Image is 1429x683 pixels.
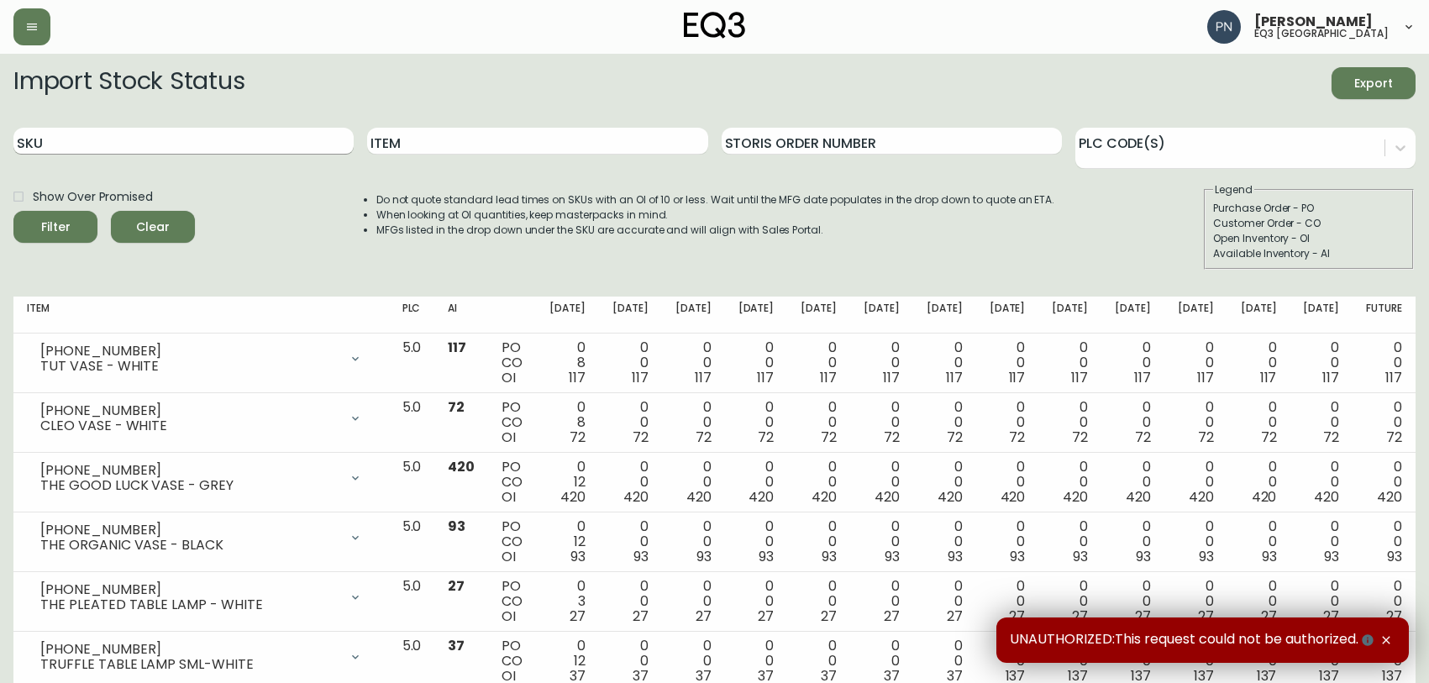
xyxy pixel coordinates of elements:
div: 0 0 [612,400,649,445]
span: 72 [821,428,837,447]
span: 420 [812,487,837,507]
span: 27 [1261,607,1277,626]
span: 420 [686,487,712,507]
div: [PHONE_NUMBER] [40,403,339,418]
div: 0 0 [1303,460,1339,505]
div: 0 0 [1241,460,1277,505]
div: 0 0 [1241,579,1277,624]
li: When looking at OI quantities, keep masterpacks in mind. [376,208,1055,223]
span: 420 [560,487,586,507]
span: 420 [1314,487,1339,507]
th: [DATE] [725,297,788,334]
div: 0 0 [738,400,775,445]
div: TUT VASE - WHITE [40,359,339,374]
div: 0 0 [1052,460,1088,505]
span: 117 [1385,368,1402,387]
span: OI [502,487,516,507]
span: 117 [569,368,586,387]
div: 0 0 [864,460,900,505]
span: [PERSON_NAME] [1254,15,1373,29]
span: 117 [1197,368,1214,387]
div: 0 0 [927,579,963,624]
div: [PHONE_NUMBER]THE ORGANIC VASE - BLACK [27,519,376,556]
div: 0 0 [801,460,837,505]
div: PO CO [502,340,523,386]
td: 5.0 [389,512,435,572]
button: Export [1332,67,1416,99]
span: 93 [759,547,774,566]
td: 5.0 [389,572,435,632]
div: 0 0 [927,460,963,505]
span: 72 [1198,428,1214,447]
div: [PHONE_NUMBER] [40,344,339,359]
legend: Legend [1213,182,1254,197]
div: 0 0 [738,579,775,624]
div: 0 0 [927,519,963,565]
span: 117 [1009,368,1026,387]
span: 93 [885,547,900,566]
div: 0 0 [1366,519,1402,565]
span: 93 [1010,547,1025,566]
span: 27 [1198,607,1214,626]
span: 27 [1386,607,1402,626]
div: 0 12 [549,460,586,505]
div: [PHONE_NUMBER]CLEO VASE - WHITE [27,400,376,437]
span: 117 [448,338,466,357]
span: UNAUTHORIZED:This request could not be authorized. [1010,631,1377,649]
div: 0 0 [1366,460,1402,505]
div: 0 0 [1303,400,1339,445]
div: TRUFFLE TABLE LAMP SML-WHITE [40,657,339,672]
span: Export [1345,73,1402,94]
span: 420 [623,487,649,507]
span: 27 [696,607,712,626]
div: 0 0 [1178,519,1214,565]
div: Purchase Order - PO [1213,201,1405,216]
div: 0 0 [990,460,1026,505]
div: PO CO [502,400,523,445]
div: PO CO [502,579,523,624]
div: 0 0 [675,400,712,445]
span: 93 [822,547,837,566]
div: 0 0 [612,519,649,565]
div: 0 0 [1115,340,1151,386]
div: 0 0 [1115,400,1151,445]
img: logo [684,12,746,39]
div: 0 0 [675,460,712,505]
span: 117 [632,368,649,387]
div: 0 0 [612,460,649,505]
div: 0 0 [1178,400,1214,445]
img: 496f1288aca128e282dab2021d4f4334 [1207,10,1241,44]
div: [PHONE_NUMBER] [40,642,339,657]
div: 0 0 [1303,579,1339,624]
div: 0 0 [675,519,712,565]
th: [DATE] [1290,297,1353,334]
div: 0 8 [549,400,586,445]
div: 0 0 [927,400,963,445]
div: Filter [41,217,71,238]
button: Clear [111,211,195,243]
span: 72 [633,428,649,447]
span: 72 [448,397,465,417]
div: 0 0 [1366,579,1402,624]
th: [DATE] [536,297,599,334]
span: 93 [633,547,649,566]
div: 0 0 [1241,340,1277,386]
div: CLEO VASE - WHITE [40,418,339,433]
div: 0 0 [1366,340,1402,386]
span: 27 [758,607,774,626]
div: 0 0 [675,340,712,386]
span: 72 [1386,428,1402,447]
span: 93 [1324,547,1339,566]
div: [PHONE_NUMBER] [40,463,339,478]
span: OI [502,428,516,447]
span: OI [502,547,516,566]
span: 420 [448,457,475,476]
li: Do not quote standard lead times on SKUs with an OI of 10 or less. Wait until the MFG date popula... [376,192,1055,208]
div: 0 0 [801,579,837,624]
span: 420 [1189,487,1214,507]
th: [DATE] [599,297,662,334]
div: [PHONE_NUMBER]TRUFFLE TABLE LAMP SML-WHITE [27,638,376,675]
span: 117 [757,368,774,387]
span: 72 [1323,428,1339,447]
div: [PHONE_NUMBER]TUT VASE - WHITE [27,340,376,377]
